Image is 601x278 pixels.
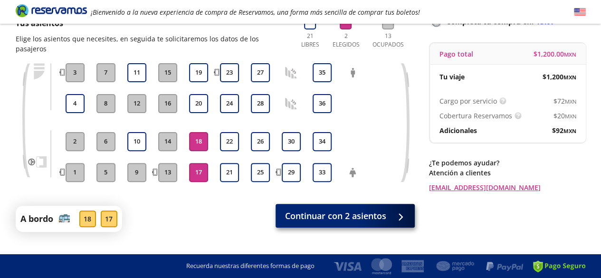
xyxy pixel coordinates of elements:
[251,163,270,182] button: 25
[251,132,270,151] button: 26
[158,163,177,182] button: 13
[297,32,323,49] p: 21 Libres
[439,72,465,82] p: Tu viaje
[553,111,576,121] span: $ 20
[96,63,115,82] button: 7
[16,3,87,18] i: Brand Logo
[429,182,586,192] a: [EMAIL_ADDRESS][DOMAIN_NAME]
[565,98,576,105] small: MXN
[127,163,146,182] button: 9
[101,211,117,227] div: 17
[552,125,576,135] span: $ 92
[369,32,408,49] p: 13 Ocupados
[565,113,576,120] small: MXN
[20,212,53,225] p: A bordo
[79,211,96,227] div: 18
[574,6,586,18] button: English
[189,132,208,151] button: 18
[439,125,477,135] p: Adicionales
[313,163,332,182] button: 33
[96,94,115,113] button: 8
[16,3,87,20] a: Brand Logo
[66,132,85,151] button: 2
[429,158,586,168] p: ¿Te podemos ayudar?
[282,132,301,151] button: 30
[220,163,239,182] button: 21
[251,94,270,113] button: 28
[96,132,115,151] button: 6
[189,63,208,82] button: 19
[564,51,576,58] small: MXN
[220,63,239,82] button: 23
[189,163,208,182] button: 17
[127,63,146,82] button: 11
[127,132,146,151] button: 10
[439,96,497,106] p: Cargo por servicio
[66,63,85,82] button: 3
[158,132,177,151] button: 14
[534,49,576,59] span: $ 1,200.00
[276,204,415,228] button: Continuar con 2 asientos
[158,63,177,82] button: 15
[127,94,146,113] button: 12
[330,32,362,49] p: 2 Elegidos
[186,261,315,271] p: Recuerda nuestras diferentes formas de pago
[220,132,239,151] button: 22
[313,94,332,113] button: 36
[313,63,332,82] button: 35
[16,34,288,54] p: Elige los asientos que necesites, en seguida te solicitaremos los datos de los pasajeros
[313,132,332,151] button: 34
[563,74,576,81] small: MXN
[66,163,85,182] button: 1
[158,94,177,113] button: 16
[543,72,576,82] span: $ 1,200
[220,94,239,113] button: 24
[563,127,576,134] small: MXN
[91,8,420,17] em: ¡Bienvenido a la nueva experiencia de compra de Reservamos, una forma más sencilla de comprar tus...
[189,94,208,113] button: 20
[96,163,115,182] button: 5
[66,94,85,113] button: 4
[439,111,512,121] p: Cobertura Reservamos
[282,163,301,182] button: 29
[429,168,586,178] p: Atención a clientes
[553,96,576,106] span: $ 72
[285,210,386,222] span: Continuar con 2 asientos
[439,49,473,59] p: Pago total
[251,63,270,82] button: 27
